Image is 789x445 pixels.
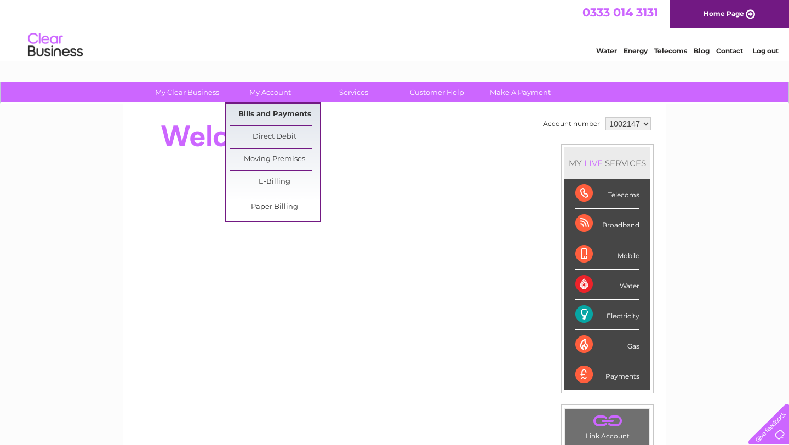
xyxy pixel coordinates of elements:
div: Broadband [575,209,639,239]
a: Energy [624,47,648,55]
a: Customer Help [392,82,482,102]
a: Blog [694,47,710,55]
a: Log out [753,47,779,55]
a: Paper Billing [230,196,320,218]
img: logo.png [27,28,83,62]
a: My Account [225,82,316,102]
div: MY SERVICES [564,147,650,179]
a: Make A Payment [475,82,565,102]
td: Link Account [565,408,650,443]
div: Gas [575,330,639,360]
a: 0333 014 3131 [582,5,658,19]
a: Direct Debit [230,126,320,148]
div: Electricity [575,300,639,330]
div: Clear Business is a trading name of Verastar Limited (registered in [GEOGRAPHIC_DATA] No. 3667643... [136,6,654,53]
div: Payments [575,360,639,390]
td: Account number [540,115,603,133]
a: E-Billing [230,171,320,193]
div: Telecoms [575,179,639,209]
a: Telecoms [654,47,687,55]
div: Mobile [575,239,639,270]
div: LIVE [582,158,605,168]
a: . [568,412,647,431]
a: Water [596,47,617,55]
a: Bills and Payments [230,104,320,125]
a: My Clear Business [142,82,232,102]
a: Moving Premises [230,149,320,170]
a: Services [308,82,399,102]
a: Contact [716,47,743,55]
div: Water [575,270,639,300]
